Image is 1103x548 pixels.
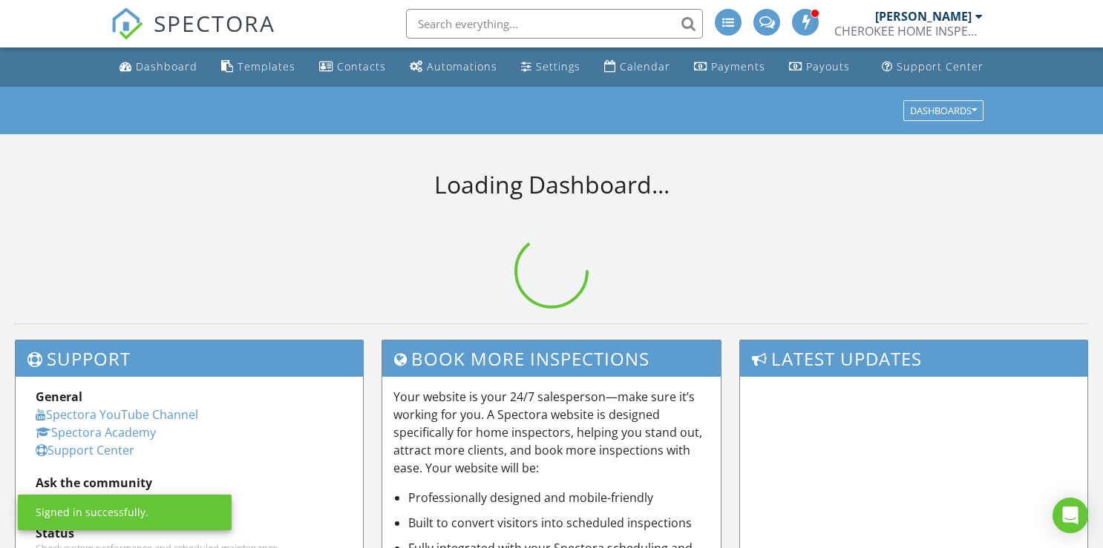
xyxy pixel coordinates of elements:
[711,59,765,73] div: Payments
[36,406,198,423] a: Spectora YouTube Channel
[36,389,82,405] strong: General
[393,388,710,477] p: Your website is your 24/7 salesperson—make sure it’s working for you. A Spectora website is desig...
[783,53,856,81] a: Payouts
[834,24,983,39] div: CHEROKEE HOME INSPECTION LLC
[515,53,586,81] a: Settings
[910,105,977,116] div: Dashboards
[136,59,197,73] div: Dashboard
[897,59,983,73] div: Support Center
[36,492,107,509] a: Spectora HQ
[688,53,771,81] a: Payments
[313,53,392,81] a: Contacts
[154,7,275,39] span: SPECTORA
[36,424,156,440] a: Spectora Academy
[111,7,143,40] img: The Best Home Inspection Software - Spectora
[36,474,343,492] div: Ask the community
[427,59,497,73] div: Automations
[598,53,676,81] a: Calendar
[337,59,386,73] div: Contacts
[114,53,203,81] a: Dashboard
[111,20,275,51] a: SPECTORA
[903,100,983,121] button: Dashboards
[1053,498,1088,533] div: Open Intercom Messenger
[806,59,850,73] div: Payouts
[404,53,503,81] a: Automations (Advanced)
[36,442,134,458] a: Support Center
[875,9,972,24] div: [PERSON_NAME]
[408,514,710,532] li: Built to convert visitors into scheduled inspections
[36,524,343,542] div: Status
[16,340,363,377] h3: Support
[876,53,989,81] a: Support Center
[382,340,721,377] h3: Book More Inspections
[238,59,295,73] div: Templates
[36,505,148,520] div: Signed in successfully.
[406,9,703,39] input: Search everything...
[620,59,670,73] div: Calendar
[740,340,1087,377] h3: Latest Updates
[536,59,580,73] div: Settings
[408,489,710,506] li: Professionally designed and mobile-friendly
[215,53,301,81] a: Templates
